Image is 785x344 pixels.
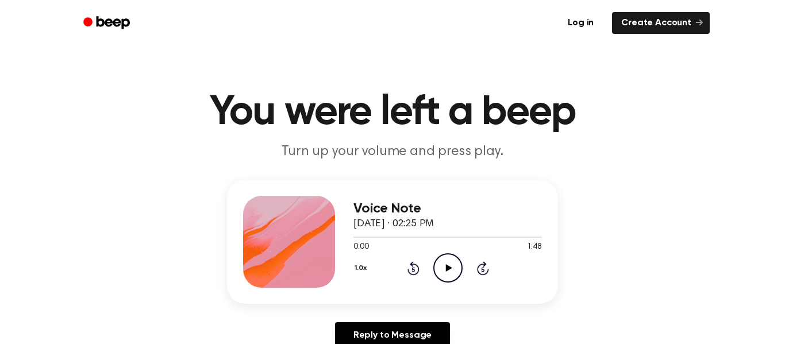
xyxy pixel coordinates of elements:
a: Beep [75,12,140,34]
span: 1:48 [527,241,542,253]
p: Turn up your volume and press play. [172,142,613,161]
a: Create Account [612,12,710,34]
h1: You were left a beep [98,92,687,133]
a: Log in [556,10,605,36]
span: 0:00 [353,241,368,253]
span: [DATE] · 02:25 PM [353,219,434,229]
button: 1.0x [353,258,371,278]
h3: Voice Note [353,201,542,217]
